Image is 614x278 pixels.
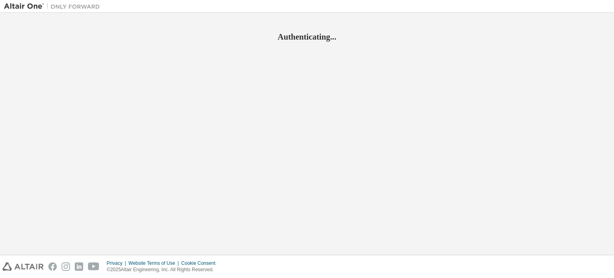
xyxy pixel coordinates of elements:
[2,262,44,271] img: altair_logo.svg
[62,262,70,271] img: instagram.svg
[75,262,83,271] img: linkedin.svg
[128,260,181,266] div: Website Terms of Use
[107,266,220,273] p: © 2025 Altair Engineering, Inc. All Rights Reserved.
[88,262,100,271] img: youtube.svg
[181,260,220,266] div: Cookie Consent
[107,260,128,266] div: Privacy
[48,262,57,271] img: facebook.svg
[4,2,104,10] img: Altair One
[4,32,610,42] h2: Authenticating...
